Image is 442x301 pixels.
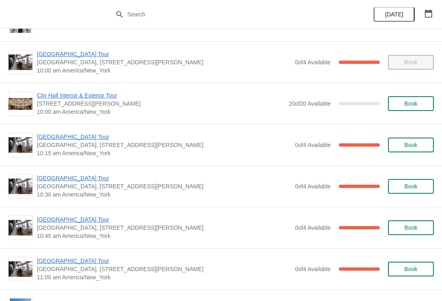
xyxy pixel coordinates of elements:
span: 20 of 20 Available [289,100,331,107]
span: City Hall Interior & Exterior Tour [37,91,284,100]
button: Book [388,262,434,276]
span: Book [404,224,417,231]
button: [DATE] [374,7,415,22]
button: Book [388,220,434,235]
span: [GEOGRAPHIC_DATA] Tour [37,215,291,224]
span: [GEOGRAPHIC_DATA], [STREET_ADDRESS][PERSON_NAME] [37,224,291,232]
span: [GEOGRAPHIC_DATA] Tour [37,174,291,182]
span: Book [404,100,417,107]
span: 11:00 am America/New_York [37,273,291,281]
span: Book [404,183,417,190]
span: 0 of 4 Available [295,266,331,272]
span: [DATE] [385,11,403,18]
span: 0 of 4 Available [295,224,331,231]
img: City Hall Tower Tour | City Hall Visitor Center, 1400 John F Kennedy Boulevard Suite 121, Philade... [9,179,32,195]
span: 0 of 4 Available [295,183,331,190]
span: 0 of 4 Available [295,59,331,66]
span: [GEOGRAPHIC_DATA] Tour [37,133,291,141]
input: Search [127,7,331,22]
button: Book [388,179,434,194]
span: [STREET_ADDRESS][PERSON_NAME] [37,100,284,108]
span: 10:15 am America/New_York [37,149,291,157]
span: [GEOGRAPHIC_DATA], [STREET_ADDRESS][PERSON_NAME] [37,58,291,66]
img: City Hall Tower Tour | City Hall Visitor Center, 1400 John F Kennedy Boulevard Suite 121, Philade... [9,137,32,153]
span: [GEOGRAPHIC_DATA], [STREET_ADDRESS][PERSON_NAME] [37,265,291,273]
img: City Hall Tower Tour | City Hall Visitor Center, 1400 John F Kennedy Boulevard Suite 121, Philade... [9,54,32,70]
span: 10:00 am America/New_York [37,66,291,75]
span: 10:00 am America/New_York [37,108,284,116]
span: 10:30 am America/New_York [37,190,291,199]
span: Book [404,142,417,148]
span: 0 of 4 Available [295,142,331,148]
span: Book [404,266,417,272]
button: Book [388,138,434,152]
span: [GEOGRAPHIC_DATA] Tour [37,257,291,265]
span: [GEOGRAPHIC_DATA] Tour [37,50,291,58]
button: Book [388,96,434,111]
img: City Hall Tower Tour | City Hall Visitor Center, 1400 John F Kennedy Boulevard Suite 121, Philade... [9,220,32,236]
span: [GEOGRAPHIC_DATA], [STREET_ADDRESS][PERSON_NAME] [37,182,291,190]
span: 10:45 am America/New_York [37,232,291,240]
img: City Hall Interior & Exterior Tour | 1400 John F Kennedy Boulevard, Suite 121, Philadelphia, PA, ... [9,98,32,110]
img: City Hall Tower Tour | City Hall Visitor Center, 1400 John F Kennedy Boulevard Suite 121, Philade... [9,261,32,277]
span: [GEOGRAPHIC_DATA], [STREET_ADDRESS][PERSON_NAME] [37,141,291,149]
